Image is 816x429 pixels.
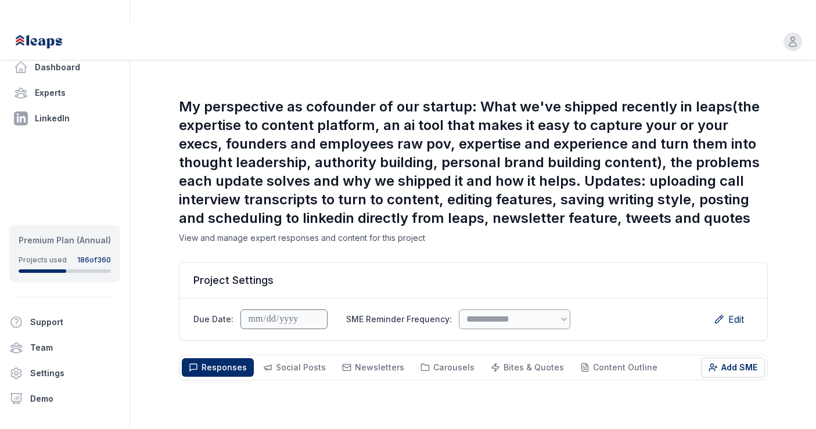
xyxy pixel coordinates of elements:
a: Demo [5,387,125,410]
p: View and manage expert responses and content for this project [179,232,768,244]
span: Responses [202,362,247,372]
button: Edit [705,308,753,331]
a: Team [5,336,125,359]
button: Newsletters [335,358,411,377]
a: Settings [5,362,125,385]
a: Dashboard [9,56,120,79]
h1: My perspective as cofounder of our startup: What we've shipped recently in leaps(the expertise to... [179,98,768,228]
label: Due Date: [193,313,233,325]
span: Content Outline [593,362,657,372]
a: LinkedIn [9,107,120,130]
div: Premium Plan (Annual) [19,235,111,246]
button: Social Posts [256,358,333,377]
span: Social Posts [276,362,326,372]
span: Edit [728,312,744,326]
button: Support [5,311,116,334]
span: Carousels [433,362,474,372]
button: Add SME [701,358,765,377]
button: Content Outline [573,358,664,377]
h2: Project Settings [193,272,753,289]
button: Responses [182,358,254,377]
div: 186 of 360 [77,255,111,265]
img: Leaps [14,29,88,55]
a: Experts [9,81,120,104]
span: Newsletters [355,362,404,372]
span: Bites & Quotes [504,362,564,372]
div: Projects used [19,255,67,265]
button: Bites & Quotes [484,358,571,377]
label: SME Reminder Frequency: [346,313,452,325]
button: Carousels [414,358,481,377]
